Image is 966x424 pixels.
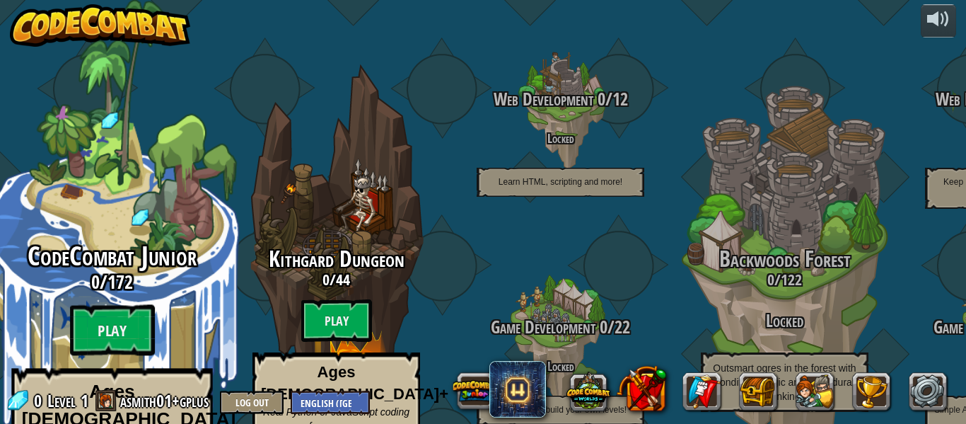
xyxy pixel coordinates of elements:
span: Backwoods Forest [719,243,851,274]
span: 22 [615,315,630,339]
btn: Play [70,305,155,356]
h3: / [448,318,673,337]
button: Adjust volume [921,4,956,38]
btn: Play [301,299,372,342]
span: 0 [34,389,46,412]
h3: / [448,90,673,109]
h4: Locked [448,132,673,145]
a: asmith01+gplus [120,389,213,412]
h3: / [224,271,448,288]
span: Learn HTML, scripting and more! [499,177,622,187]
button: Log Out [220,391,284,414]
span: 0 [91,269,100,294]
h3: / [673,271,897,288]
span: 12 [612,87,628,111]
span: 0 [595,315,607,339]
span: 1 [81,389,88,412]
img: CodeCombat - Learn how to code by playing a game [10,4,191,47]
h4: Locked [448,360,673,373]
span: 44 [336,269,350,290]
span: Game Development [491,315,595,339]
h3: Locked [673,311,897,331]
span: 0 [767,269,774,290]
span: 172 [107,269,133,294]
span: Web Development [494,87,593,111]
span: 122 [781,269,802,290]
span: Kithgard Dungeon [269,243,405,274]
span: 0 [593,87,605,111]
strong: Ages [DEMOGRAPHIC_DATA]+ [261,363,448,403]
span: 0 [322,269,330,290]
span: Level [47,389,76,413]
span: CodeCombat Junior [28,238,197,275]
